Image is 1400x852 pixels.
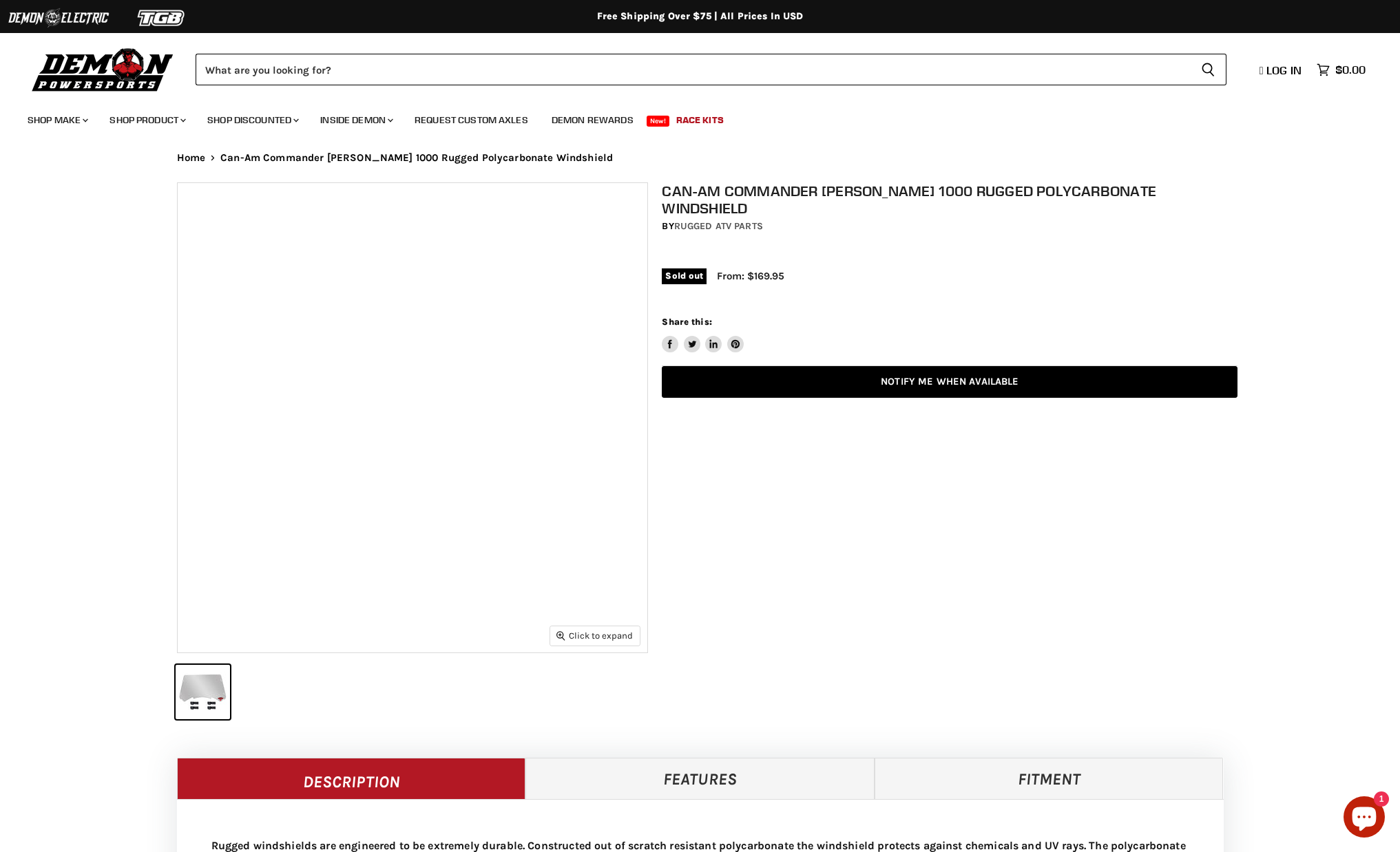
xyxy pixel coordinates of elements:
[149,10,1251,23] div: Free Shipping Over $75 | All Prices In USD
[662,316,744,352] aside: Share this:
[7,5,110,31] img: Demon Electric Logo 2
[404,106,539,134] a: Request Custom Axles
[110,5,213,31] img: TGB Logo 2
[196,54,1226,85] form: Product
[1266,63,1302,77] span: Log in
[647,116,670,127] span: New!
[662,268,707,284] span: Sold out
[662,317,711,327] span: Share this:
[310,106,401,134] a: Inside Demon
[17,100,1362,134] ul: Main menu
[176,665,230,719] button: IMAGE thumbnail
[674,220,763,232] a: Rugged ATV Parts
[1339,796,1389,841] inbox-online-store-chat: Shopify online store chat
[525,758,875,799] a: Features
[177,152,206,164] a: Home
[875,758,1224,799] a: Fitment
[541,106,644,134] a: Demon Rewards
[1253,64,1310,76] a: Log in
[550,626,640,645] button: Click to expand
[99,106,194,134] a: Shop Product
[220,152,613,164] span: Can-Am Commander [PERSON_NAME] 1000 Rugged Polycarbonate Windshield
[196,54,1190,85] input: Search
[177,758,526,799] a: Description
[662,182,1237,217] h1: Can-Am Commander [PERSON_NAME] 1000 Rugged Polycarbonate Windshield
[28,45,178,94] img: Demon Powersports
[1310,60,1372,80] a: $0.00
[662,219,1237,234] div: by
[662,366,1237,398] a: Notify Me When Available
[17,106,96,134] a: Shop Make
[1190,54,1226,85] button: Search
[149,152,1251,164] nav: Breadcrumbs
[197,106,307,134] a: Shop Discounted
[717,270,784,282] span: From: $169.95
[556,630,633,641] span: Click to expand
[666,106,734,134] a: Race Kits
[1335,63,1366,76] span: $0.00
